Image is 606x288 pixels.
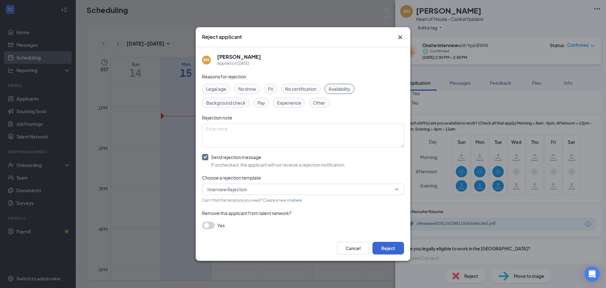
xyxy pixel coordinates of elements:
[285,85,317,92] span: No certification
[238,85,256,92] span: No show
[217,60,261,67] div: Applied on [DATE]
[202,115,232,120] span: Rejection note
[258,99,265,106] span: Pay
[294,198,302,203] a: here
[217,222,225,229] span: Yes
[206,99,246,106] span: Background check
[372,242,404,254] button: Reject
[202,74,246,79] span: Reasons for rejection
[337,242,369,254] button: Cancel
[268,85,273,92] span: Fit
[204,57,209,63] div: RM
[585,267,600,282] div: Open Intercom Messenger
[202,210,291,216] span: Remove this applicant from talent network?
[396,34,404,41] button: Close
[329,85,350,92] span: Availability
[202,175,261,181] span: Choose a rejection template
[277,99,301,106] span: Experience
[217,53,261,60] h5: [PERSON_NAME]
[202,198,303,203] span: Can't find the template you need? Create a new one .
[396,34,404,41] svg: Cross
[202,34,242,40] h3: Reject applicant
[206,85,226,92] span: Legal age
[207,185,247,194] span: Interview Rejection
[313,99,325,106] span: Other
